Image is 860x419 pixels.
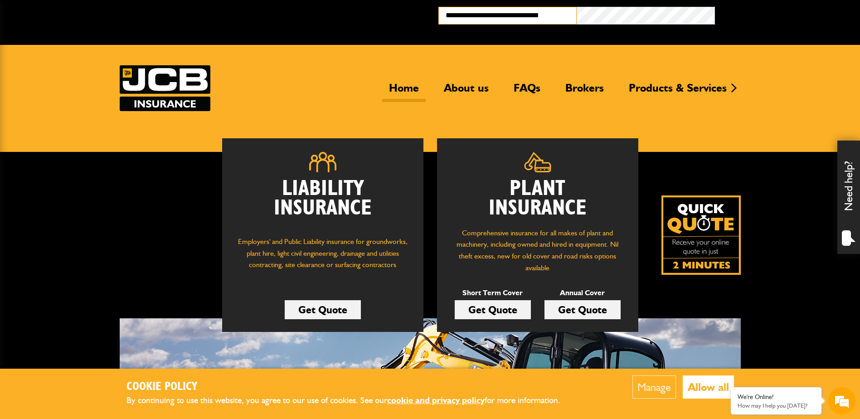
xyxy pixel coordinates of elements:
[837,141,860,254] div: Need help?
[12,84,165,104] input: Enter your last name
[285,300,361,319] a: Get Quote
[544,300,621,319] a: Get Quote
[149,5,170,26] div: Minimize live chat window
[47,51,152,63] div: Chat with us now
[382,81,426,102] a: Home
[12,137,165,157] input: Enter your phone number
[387,395,485,405] a: cookie and privacy policy
[738,402,815,409] p: How may I help you today?
[683,375,734,399] button: Allow all
[507,81,547,102] a: FAQs
[236,179,410,227] h2: Liability Insurance
[632,375,676,399] button: Manage
[236,236,410,279] p: Employers' and Public Liability insurance for groundworks, plant hire, light civil engineering, d...
[559,81,611,102] a: Brokers
[120,65,210,111] a: JCB Insurance Services
[451,227,625,273] p: Comprehensive insurance for all makes of plant and machinery, including owned and hired in equipm...
[123,279,165,292] em: Start Chat
[12,164,165,272] textarea: Type your message and hit 'Enter'
[451,179,625,218] h2: Plant Insurance
[661,195,741,275] a: Get your insurance quote isn just 2-minutes
[455,300,531,319] a: Get Quote
[120,65,210,111] img: JCB Insurance Services logo
[622,81,734,102] a: Products & Services
[126,394,575,408] p: By continuing to use this website, you agree to our use of cookies. See our for more information.
[455,287,531,299] p: Short Term Cover
[715,7,853,21] button: Broker Login
[544,287,621,299] p: Annual Cover
[12,111,165,131] input: Enter your email address
[738,393,815,401] div: We're Online!
[126,380,575,394] h2: Cookie Policy
[661,195,741,275] img: Quick Quote
[15,50,38,63] img: d_20077148190_company_1631870298795_20077148190
[437,81,496,102] a: About us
